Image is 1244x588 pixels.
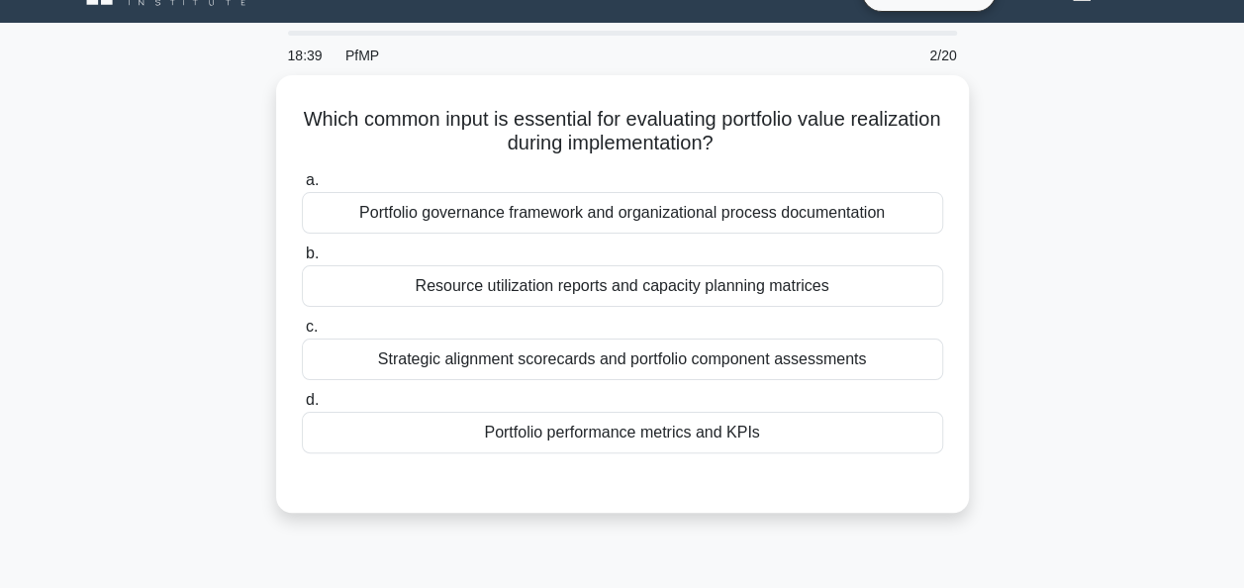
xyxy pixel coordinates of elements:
[276,36,334,75] div: 18:39
[300,107,945,156] h5: Which common input is essential for evaluating portfolio value realization during implementation?
[302,412,943,453] div: Portfolio performance metrics and KPIs
[302,265,943,307] div: Resource utilization reports and capacity planning matrices
[302,192,943,234] div: Portfolio governance framework and organizational process documentation
[302,339,943,380] div: Strategic alignment scorecards and portfolio component assessments
[306,171,319,188] span: a.
[306,245,319,261] span: b.
[306,391,319,408] span: d.
[853,36,969,75] div: 2/20
[306,318,318,335] span: c.
[334,36,680,75] div: PfMP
